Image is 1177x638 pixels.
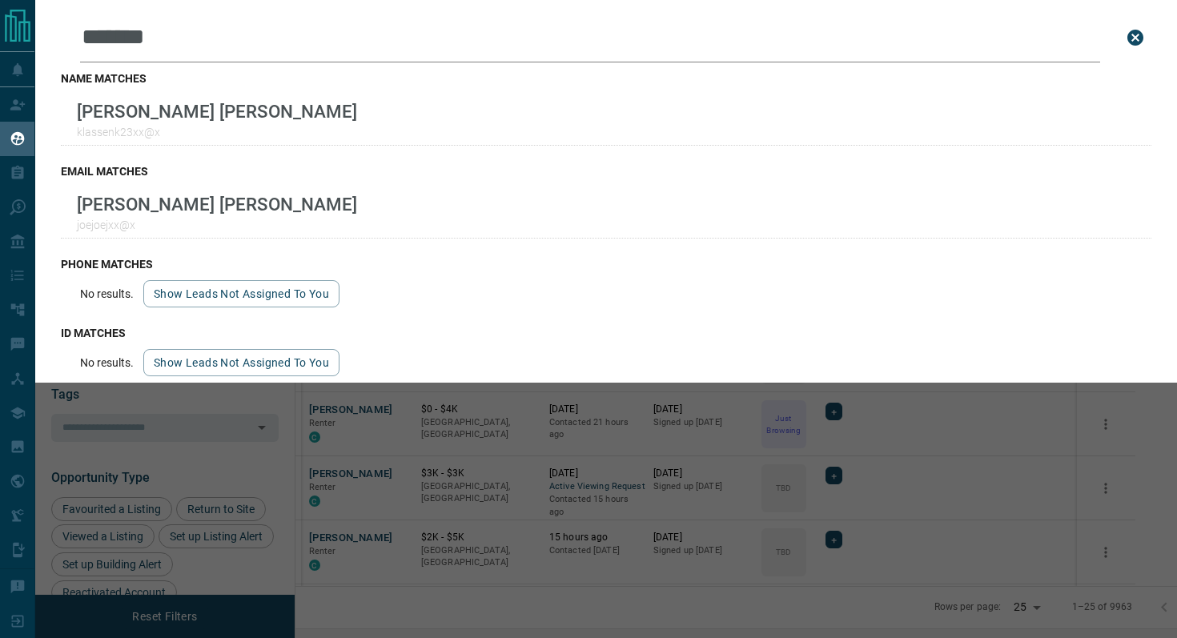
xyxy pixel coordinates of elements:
[77,194,357,215] p: [PERSON_NAME] [PERSON_NAME]
[61,258,1151,271] h3: phone matches
[77,126,357,138] p: klassenk23xx@x
[61,165,1151,178] h3: email matches
[80,356,134,369] p: No results.
[61,72,1151,85] h3: name matches
[77,219,357,231] p: joejoejxx@x
[80,287,134,300] p: No results.
[143,280,339,307] button: show leads not assigned to you
[61,327,1151,339] h3: id matches
[1119,22,1151,54] button: close search bar
[143,349,339,376] button: show leads not assigned to you
[77,101,357,122] p: [PERSON_NAME] [PERSON_NAME]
